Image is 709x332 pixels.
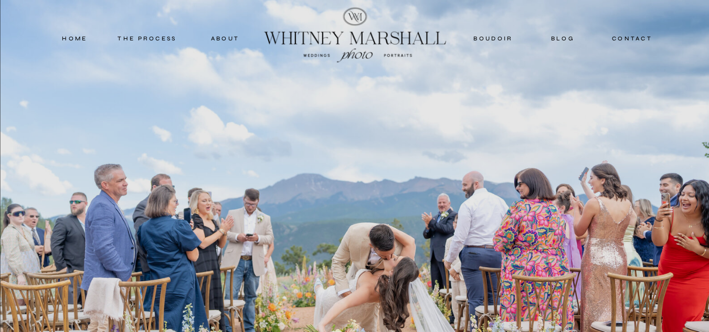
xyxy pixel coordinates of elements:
[608,34,657,43] a: contact
[540,34,586,43] a: blog
[116,34,179,43] a: THE PROCESS
[199,34,251,43] a: about
[52,34,98,43] a: home
[472,34,515,43] a: boudoir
